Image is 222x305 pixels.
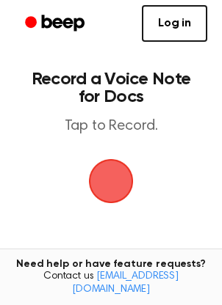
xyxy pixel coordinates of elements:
[15,10,98,38] a: Beep
[9,271,213,296] span: Contact us
[26,117,196,136] p: Tap to Record.
[89,159,133,203] img: Beep Logo
[26,70,196,106] h1: Record a Voice Note for Docs
[72,271,179,295] a: [EMAIL_ADDRESS][DOMAIN_NAME]
[142,5,207,42] a: Log in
